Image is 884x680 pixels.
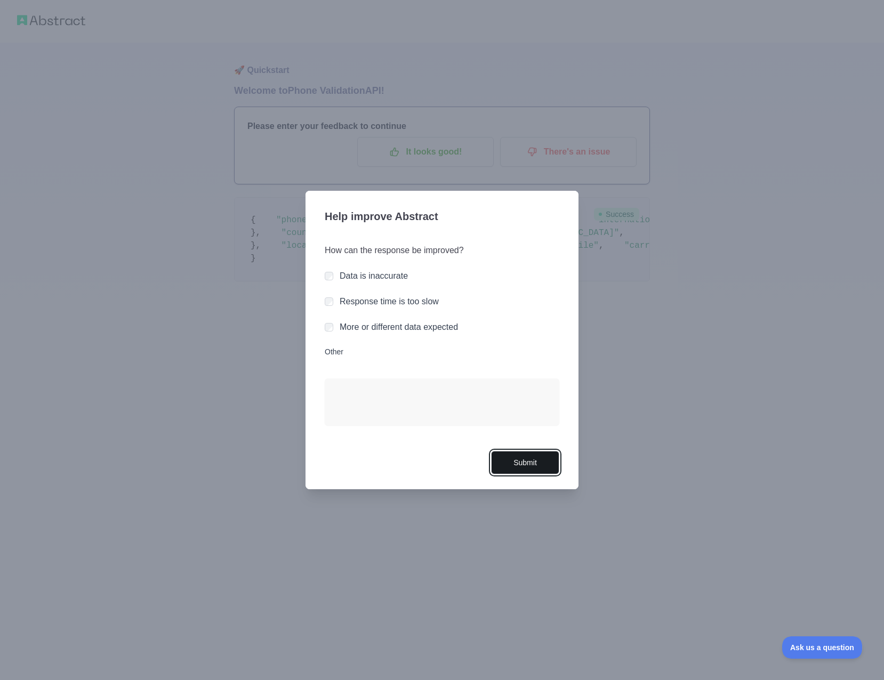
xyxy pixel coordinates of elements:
[340,271,408,280] label: Data is inaccurate
[325,204,559,231] h3: Help improve Abstract
[491,451,559,475] button: Submit
[340,322,458,331] label: More or different data expected
[782,636,863,659] iframe: Toggle Customer Support
[325,244,559,257] h3: How can the response be improved?
[325,346,559,357] label: Other
[340,297,439,306] label: Response time is too slow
